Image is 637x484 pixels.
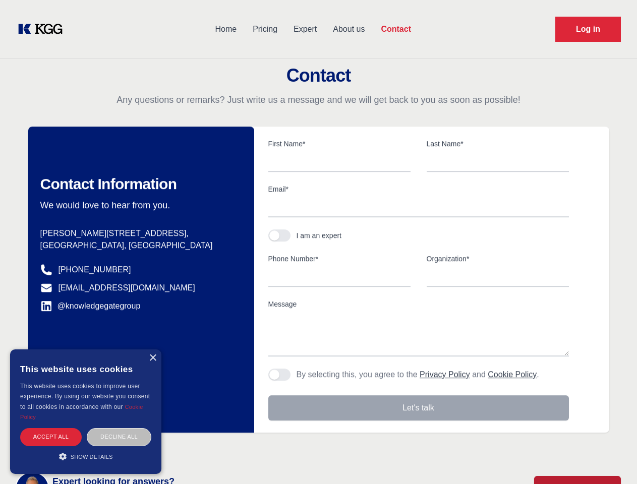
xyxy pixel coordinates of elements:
[427,139,569,149] label: Last Name*
[555,17,621,42] a: Request Demo
[40,199,238,211] p: We would love to hear from you.
[149,354,156,362] div: Close
[20,428,82,446] div: Accept all
[427,254,569,264] label: Organization*
[12,66,625,86] h2: Contact
[12,94,625,106] p: Any questions or remarks? Just write us a message and we will get back to you as soon as possible!
[268,395,569,420] button: Let's talk
[587,436,637,484] iframe: Chat Widget
[245,16,285,42] a: Pricing
[285,16,325,42] a: Expert
[268,139,411,149] label: First Name*
[40,227,238,239] p: [PERSON_NAME][STREET_ADDRESS],
[297,369,539,381] p: By selecting this, you agree to the and .
[40,300,141,312] a: @knowledgegategroup
[16,21,71,37] a: KOL Knowledge Platform: Talk to Key External Experts (KEE)
[268,184,569,194] label: Email*
[40,239,238,252] p: [GEOGRAPHIC_DATA], [GEOGRAPHIC_DATA]
[297,230,342,240] div: I am an expert
[207,16,245,42] a: Home
[373,16,419,42] a: Contact
[488,370,537,379] a: Cookie Policy
[325,16,373,42] a: About us
[420,370,470,379] a: Privacy Policy
[20,383,150,410] span: This website uses cookies to improve user experience. By using our website you consent to all coo...
[20,404,143,420] a: Cookie Policy
[40,175,238,193] h2: Contact Information
[20,357,151,381] div: This website uses cookies
[268,254,411,264] label: Phone Number*
[20,451,151,461] div: Show details
[71,454,113,460] span: Show details
[59,282,195,294] a: [EMAIL_ADDRESS][DOMAIN_NAME]
[87,428,151,446] div: Decline all
[268,299,569,309] label: Message
[59,264,131,276] a: [PHONE_NUMBER]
